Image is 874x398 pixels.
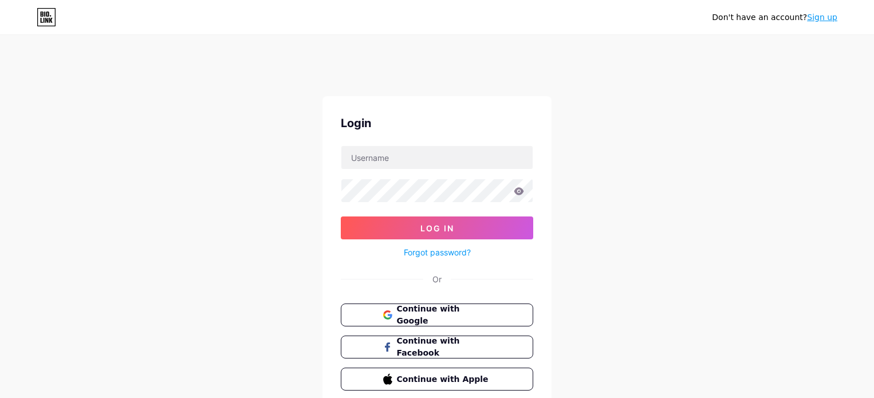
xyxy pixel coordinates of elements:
[420,223,454,233] span: Log In
[404,246,471,258] a: Forgot password?
[341,216,533,239] button: Log In
[397,335,491,359] span: Continue with Facebook
[341,368,533,391] button: Continue with Apple
[341,304,533,326] button: Continue with Google
[397,373,491,385] span: Continue with Apple
[807,13,837,22] a: Sign up
[432,273,442,285] div: Or
[341,146,533,169] input: Username
[341,336,533,358] button: Continue with Facebook
[397,303,491,327] span: Continue with Google
[341,115,533,132] div: Login
[712,11,837,23] div: Don't have an account?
